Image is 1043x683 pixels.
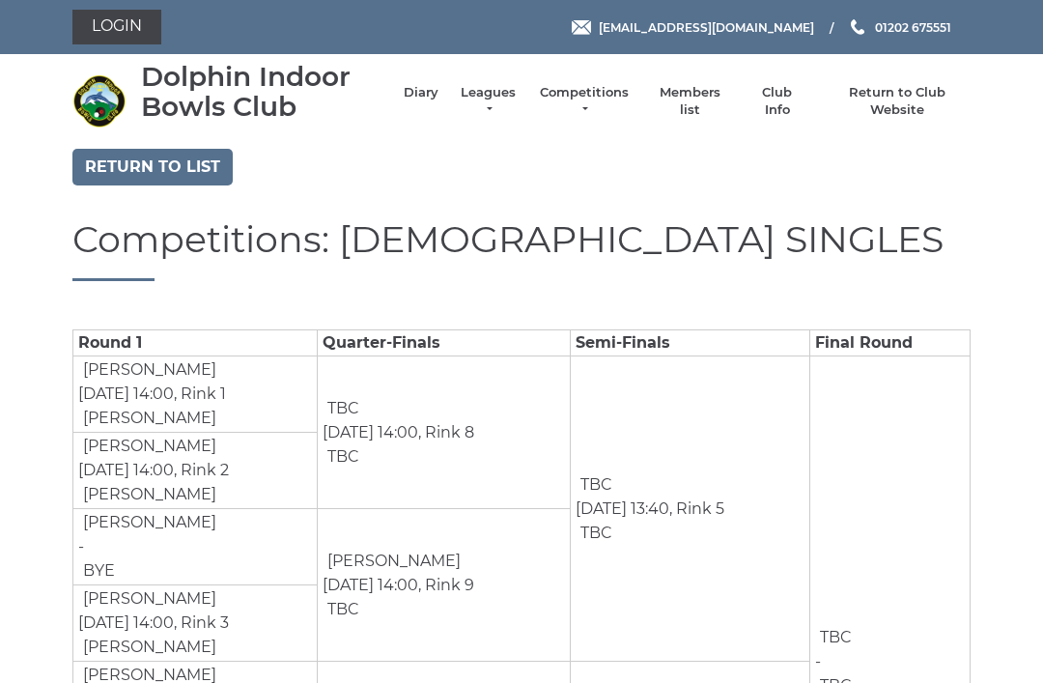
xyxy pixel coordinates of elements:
a: Return to Club Website [825,84,971,119]
a: Phone us 01202 675551 [848,18,951,37]
td: [PERSON_NAME] [78,357,217,383]
td: [DATE] 14:00, Rink 3 [73,585,318,662]
td: [PERSON_NAME] [78,434,217,459]
td: [DATE] 13:40, Rink 5 [571,356,810,662]
td: Semi-Finals [571,330,810,356]
td: TBC [576,472,613,498]
img: Phone us [851,19,864,35]
a: Email [EMAIL_ADDRESS][DOMAIN_NAME] [572,18,814,37]
td: TBC [323,396,360,421]
img: Dolphin Indoor Bowls Club [72,74,126,128]
a: Return to list [72,149,233,185]
a: Club Info [749,84,805,119]
td: Final Round [810,330,971,356]
td: Round 1 [73,330,318,356]
a: Members list [649,84,729,119]
a: Diary [404,84,438,101]
td: TBC [323,444,360,470]
a: Leagues [458,84,519,119]
a: Competitions [538,84,631,119]
td: [DATE] 14:00, Rink 9 [317,509,570,662]
td: [PERSON_NAME] [78,635,217,660]
a: Login [72,10,161,44]
span: 01202 675551 [875,19,951,34]
td: [PERSON_NAME] [78,482,217,507]
td: TBC [576,521,613,546]
td: TBC [815,625,853,650]
td: [PERSON_NAME] [78,586,217,612]
img: Email [572,20,591,35]
td: [PERSON_NAME] [323,549,462,574]
td: [DATE] 14:00, Rink 1 [73,356,318,433]
td: - [73,509,318,585]
h1: Competitions: [DEMOGRAPHIC_DATA] SINGLES [72,219,971,282]
td: [DATE] 14:00, Rink 2 [73,433,318,509]
td: Quarter-Finals [317,330,570,356]
td: [DATE] 14:00, Rink 8 [317,356,570,509]
td: [PERSON_NAME] [78,510,217,535]
span: [EMAIL_ADDRESS][DOMAIN_NAME] [599,19,814,34]
td: TBC [323,597,360,622]
div: Dolphin Indoor Bowls Club [141,62,384,122]
td: [PERSON_NAME] [78,406,217,431]
td: BYE [78,558,116,583]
